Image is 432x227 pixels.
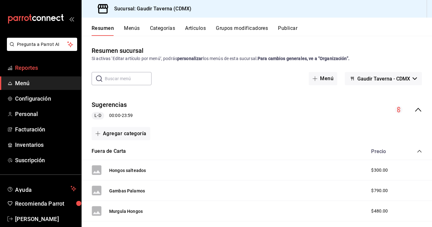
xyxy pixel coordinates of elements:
button: Agregar categoría [92,127,150,140]
button: Artículos [185,25,206,36]
span: Recomienda Parrot [15,199,76,208]
span: Menú [15,79,76,87]
div: collapse-menu-row [82,95,432,125]
button: Gaudir Taverna - CDMX [345,72,422,85]
button: Menú [309,72,337,85]
input: Buscar menú [105,72,152,85]
button: Murgula Hongos [109,208,143,214]
a: Pregunta a Parrot AI [4,46,77,52]
button: Fuera de Carta [92,148,126,155]
button: Menús [124,25,140,36]
span: $480.00 [371,208,388,214]
button: Gambas Palamos [109,188,145,194]
span: Reportes [15,64,76,72]
span: $790.00 [371,187,388,194]
span: Pregunta a Parrot AI [17,41,67,48]
span: [PERSON_NAME] [15,215,76,223]
h3: Sucursal: Gaudir Taverna (CDMX) [109,5,191,13]
span: Inventarios [15,141,76,149]
strong: personalizar [177,56,203,61]
strong: Para cambios generales, ve a “Organización”. [258,56,349,61]
span: Ayuda [15,185,68,192]
button: Grupos modificadores [216,25,268,36]
span: Suscripción [15,156,76,164]
div: 00:00 - 23:59 [92,112,133,119]
button: Sugerencias [92,100,127,109]
button: open_drawer_menu [69,16,74,21]
div: Precio [365,148,405,154]
span: Facturación [15,125,76,134]
span: Gaudir Taverna - CDMX [357,76,410,82]
div: Si activas ‘Editar artículo por menú’, podrás los menús de esta sucursal. [92,55,422,62]
span: Configuración [15,94,76,103]
div: Resumen sucursal [92,46,143,55]
span: Personal [15,110,76,118]
span: $300.00 [371,167,388,174]
button: Pregunta a Parrot AI [7,38,77,51]
button: Hongos salteados [109,167,146,174]
button: Categorías [150,25,175,36]
button: collapse-category-row [417,149,422,154]
div: navigation tabs [92,25,432,36]
span: L-D [92,112,104,119]
button: Resumen [92,25,114,36]
button: Publicar [278,25,297,36]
